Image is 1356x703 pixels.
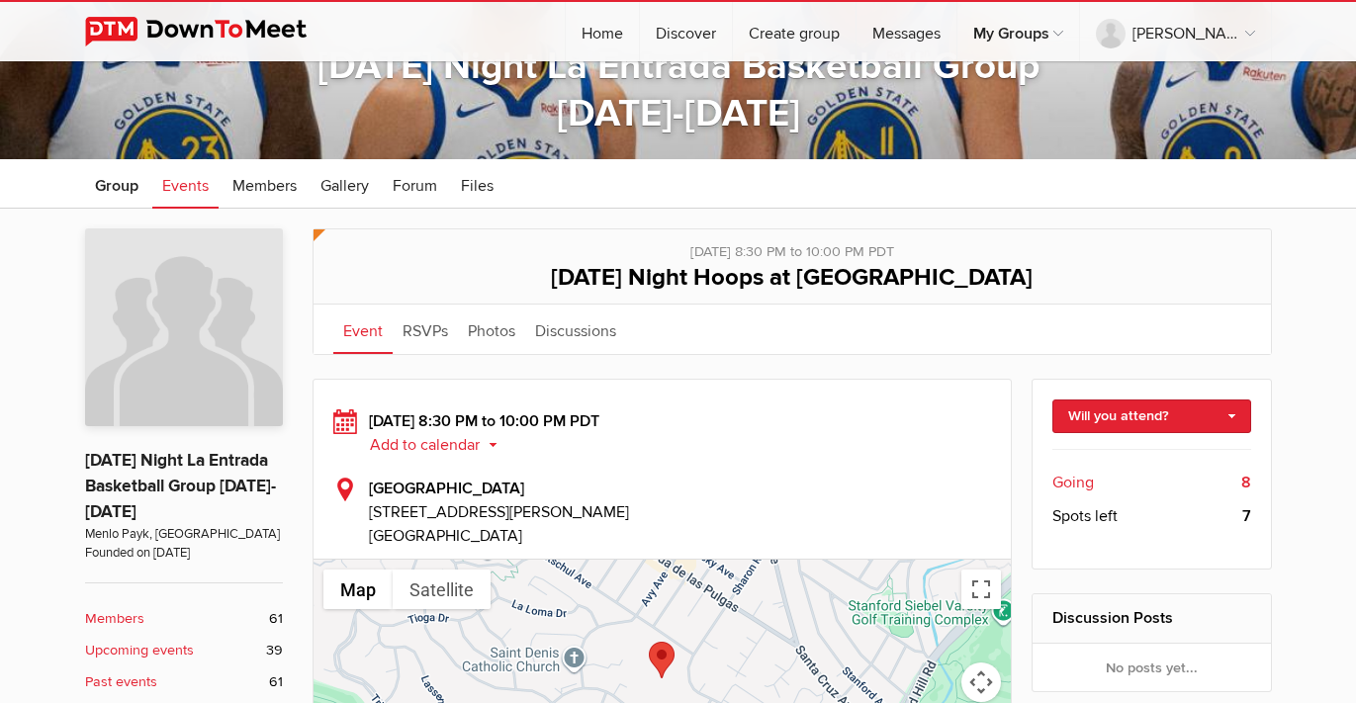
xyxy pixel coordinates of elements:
[152,159,219,209] a: Events
[85,671,157,693] b: Past events
[961,570,1001,609] button: Toggle fullscreen view
[85,450,276,522] a: [DATE] Night La Entrada Basketball Group [DATE]-[DATE]
[85,608,144,630] b: Members
[269,671,283,693] span: 61
[1052,471,1094,494] span: Going
[333,305,393,354] a: Event
[383,159,447,209] a: Forum
[1052,399,1251,433] a: Will you attend?
[1033,644,1271,691] div: No posts yet...
[85,544,283,563] span: Founded on [DATE]
[458,305,525,354] a: Photos
[733,2,856,61] a: Create group
[525,305,626,354] a: Discussions
[393,570,491,609] button: Show satellite imagery
[333,229,1251,263] div: [DATE] 8:30 PM to 10:00 PM PDT
[85,17,337,46] img: DownToMeet
[551,263,1033,292] span: [DATE] Night Hoops at [GEOGRAPHIC_DATA]
[857,2,956,61] a: Messages
[957,2,1079,61] a: My Groups
[85,640,194,661] b: Upcoming events
[85,671,283,693] a: Past events 61
[85,228,283,426] img: Thursday Night La Entrada Basketball Group 2025-2026
[640,2,732,61] a: Discover
[85,640,283,661] a: Upcoming events 39
[1080,2,1271,61] a: [PERSON_NAME][DATE]
[223,159,307,209] a: Members
[369,526,522,546] span: [GEOGRAPHIC_DATA]
[1052,608,1173,628] a: Discussion Posts
[269,608,283,630] span: 61
[232,176,297,196] span: Members
[1242,504,1251,528] b: 7
[323,570,393,609] button: Show street map
[961,662,1001,702] button: Map camera controls
[320,176,369,196] span: Gallery
[451,159,503,209] a: Files
[461,176,494,196] span: Files
[393,305,458,354] a: RSVPs
[333,409,992,457] div: [DATE] 8:30 PM to 10:00 PM PDT
[311,159,379,209] a: Gallery
[566,2,639,61] a: Home
[85,525,283,544] span: Menlo Payk, [GEOGRAPHIC_DATA]
[162,176,209,196] span: Events
[1241,471,1251,494] b: 8
[369,479,524,498] b: [GEOGRAPHIC_DATA]
[393,176,437,196] span: Forum
[369,500,992,524] span: [STREET_ADDRESS][PERSON_NAME]
[266,640,283,661] span: 39
[95,176,138,196] span: Group
[369,436,512,454] button: Add to calendar
[1052,504,1118,528] span: Spots left
[317,44,1040,136] a: [DATE] Night La Entrada Basketball Group [DATE]-[DATE]
[85,159,148,209] a: Group
[85,608,283,630] a: Members 61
